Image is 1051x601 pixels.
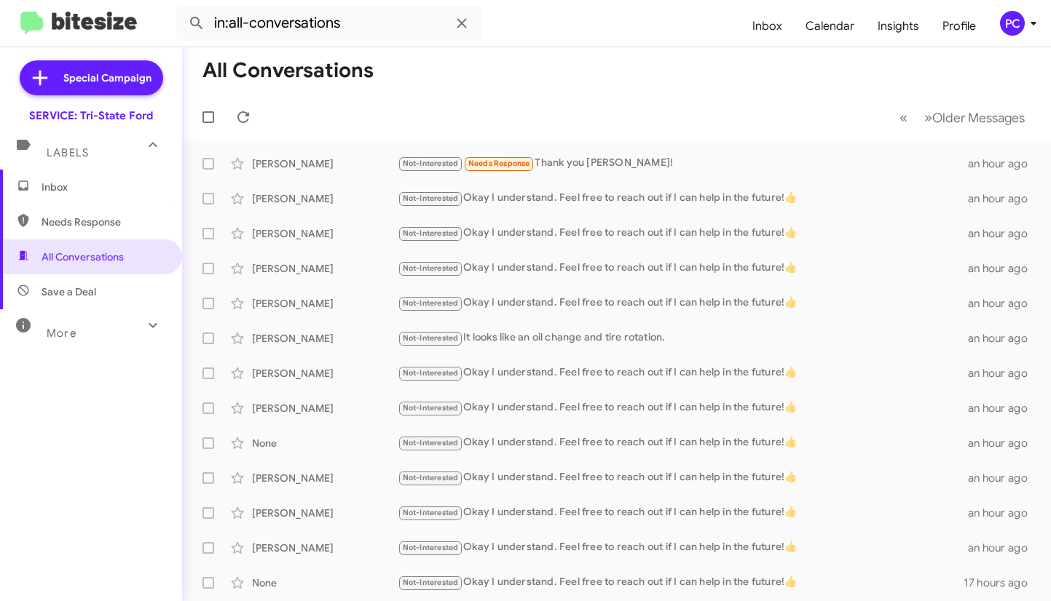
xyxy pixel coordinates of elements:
[924,108,932,127] span: »
[968,296,1039,311] div: an hour ago
[398,469,968,486] div: Okay I understand. Feel free to reach out if I can help in the future!👍
[252,366,398,381] div: [PERSON_NAME]
[900,108,908,127] span: «
[20,60,163,95] a: Special Campaign
[252,576,398,590] div: None
[403,194,459,203] span: Not-Interested
[63,71,151,85] span: Special Campaign
[252,471,398,485] div: [PERSON_NAME]
[252,401,398,415] div: [PERSON_NAME]
[741,5,794,47] a: Inbox
[916,103,1034,132] button: Next
[42,284,96,299] span: Save a Deal
[252,331,398,346] div: [PERSON_NAME]
[964,576,1039,590] div: 17 hours ago
[403,403,459,413] span: Not-Interested
[47,327,76,340] span: More
[403,543,459,552] span: Not-Interested
[968,226,1039,241] div: an hour ago
[398,295,968,311] div: Okay I understand. Feel free to reach out if I can help in the future!👍
[398,434,968,451] div: Okay I understand. Feel free to reach out if I can help in the future!👍
[891,103,1034,132] nav: Page navigation example
[398,365,968,381] div: Okay I understand. Feel free to reach out if I can help in the future!👍
[968,401,1039,415] div: an hour ago
[968,261,1039,276] div: an hour ago
[931,5,988,47] a: Profile
[252,261,398,276] div: [PERSON_NAME]
[403,333,459,343] span: Not-Interested
[398,539,968,556] div: Okay I understand. Feel free to reach out if I can help in the future!👍
[252,541,398,555] div: [PERSON_NAME]
[403,298,459,308] span: Not-Interested
[968,191,1039,206] div: an hour ago
[29,108,153,123] div: SERVICE: Tri-State Ford
[988,11,1035,36] button: PC
[398,330,968,346] div: It looks like an oil change and tire rotation.
[252,296,398,311] div: [PERSON_NAME]
[403,228,459,238] span: Not-Interested
[968,506,1039,520] div: an hour ago
[968,156,1039,171] div: an hour ago
[468,159,530,168] span: Needs Response
[42,180,165,194] span: Inbox
[968,366,1039,381] div: an hour ago
[932,110,1025,126] span: Older Messages
[403,159,459,168] span: Not-Interested
[398,225,968,242] div: Okay I understand. Feel free to reach out if I can help in the future!👍
[403,368,459,378] span: Not-Interested
[202,59,374,82] h1: All Conversations
[252,156,398,171] div: [PERSON_NAME]
[968,331,1039,346] div: an hour ago
[403,473,459,482] span: Not-Interested
[252,226,398,241] div: [PERSON_NAME]
[42,215,165,229] span: Needs Response
[968,436,1039,450] div: an hour ago
[398,504,968,521] div: Okay I understand. Feel free to reach out if I can help in the future!👍
[398,574,964,591] div: Okay I understand. Feel free to reach out if I can help in the future!👍
[176,6,482,41] input: Search
[42,250,124,264] span: All Conversations
[968,541,1039,555] div: an hour ago
[891,103,916,132] button: Previous
[252,506,398,520] div: [PERSON_NAME]
[403,508,459,517] span: Not-Interested
[398,155,968,172] div: Thank you [PERSON_NAME]!
[866,5,931,47] a: Insights
[403,578,459,587] span: Not-Interested
[398,260,968,276] div: Okay I understand. Feel free to reach out if I can help in the future!👍
[403,438,459,447] span: Not-Interested
[794,5,866,47] a: Calendar
[398,190,968,207] div: Okay I understand. Feel free to reach out if I can help in the future!👍
[398,399,968,416] div: Okay I understand. Feel free to reach out if I can help in the future!👍
[403,263,459,273] span: Not-Interested
[252,436,398,450] div: None
[252,191,398,206] div: [PERSON_NAME]
[968,471,1039,485] div: an hour ago
[47,146,89,159] span: Labels
[1000,11,1025,36] div: PC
